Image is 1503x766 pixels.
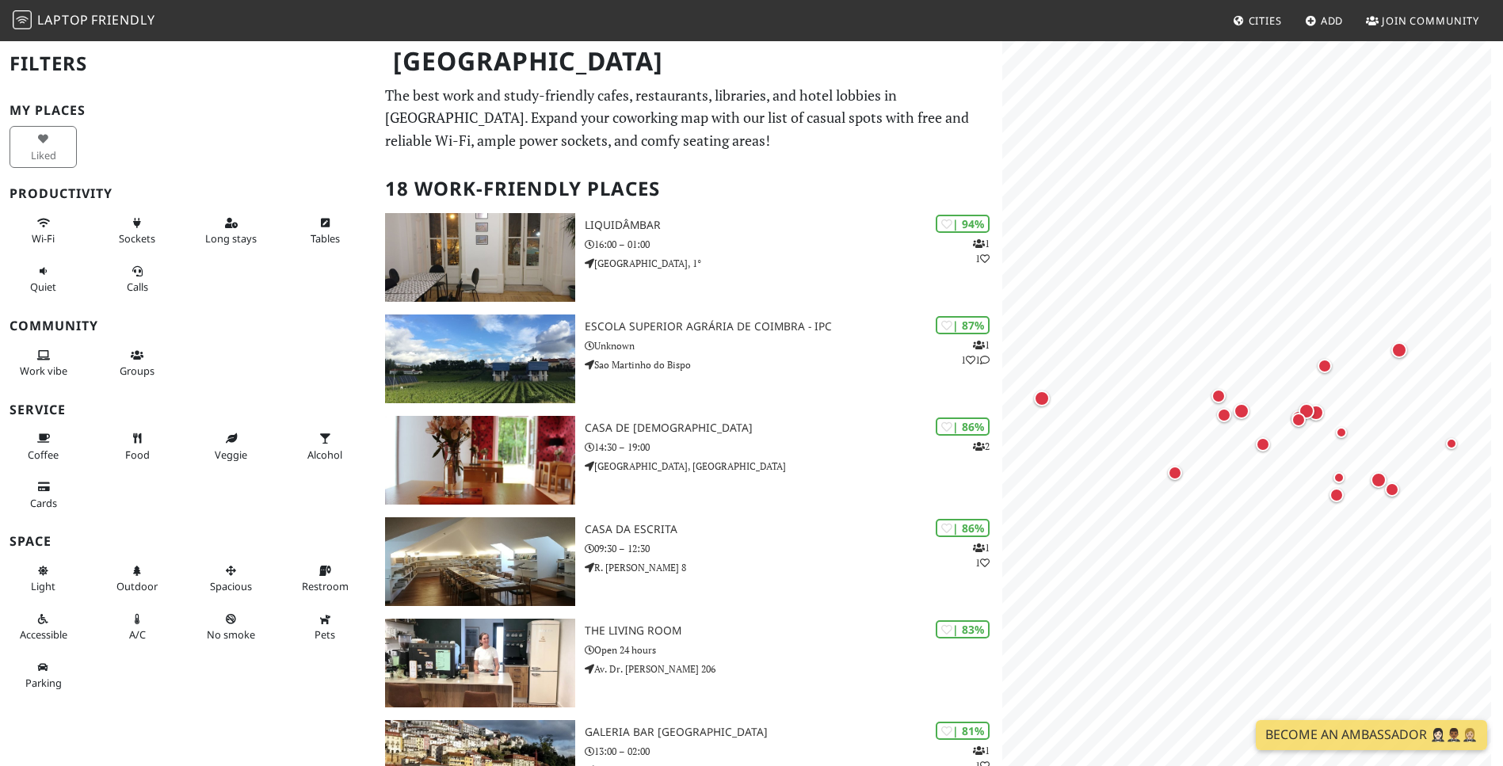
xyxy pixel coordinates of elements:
[1299,6,1350,35] a: Add
[292,606,359,648] button: Pets
[37,11,89,29] span: Laptop
[585,726,1002,739] h3: Galeria Bar [GEOGRAPHIC_DATA]
[13,10,32,29] img: LaptopFriendly
[32,231,55,246] span: Stable Wi-Fi
[28,448,59,462] span: Coffee
[585,661,1002,676] p: Av. Dr. [PERSON_NAME] 206
[936,519,990,537] div: | 86%
[31,579,55,593] span: Natural light
[30,280,56,294] span: Quiet
[104,606,171,648] button: A/C
[104,342,171,384] button: Groups
[292,425,359,467] button: Alcohol
[585,237,1002,252] p: 16:00 – 01:00
[1382,13,1479,28] span: Join Community
[129,627,146,642] span: Air conditioned
[1230,400,1253,422] div: Map marker
[585,256,1002,271] p: [GEOGRAPHIC_DATA], 1°
[10,402,366,417] h3: Service
[307,448,342,462] span: Alcohol
[302,579,349,593] span: Restroom
[385,165,992,213] h2: 18 Work-Friendly Places
[10,342,77,384] button: Work vibe
[585,421,1002,435] h3: Casa de [DEMOGRAPHIC_DATA]
[10,425,77,467] button: Coffee
[973,439,990,454] p: 2
[1329,468,1349,487] div: Map marker
[585,459,1002,474] p: [GEOGRAPHIC_DATA], [GEOGRAPHIC_DATA]
[10,606,77,648] button: Accessible
[585,744,1002,759] p: 13:00 – 02:00
[585,560,1002,575] p: R. [PERSON_NAME] 8
[936,215,990,233] div: | 94%
[311,231,340,246] span: Work-friendly tables
[197,606,265,648] button: No smoke
[10,534,366,549] h3: Space
[20,364,67,378] span: People working
[127,280,148,294] span: Video/audio calls
[376,314,1001,403] a: Escola Superior Agrária de Coimbra - IPC | 87% 111 Escola Superior Agrária de Coimbra - IPC Unkno...
[119,231,155,246] span: Power sockets
[10,103,366,118] h3: My Places
[1031,387,1053,410] div: Map marker
[385,416,574,505] img: Casa de Chá
[315,627,335,642] span: Pet friendly
[1253,434,1273,455] div: Map marker
[585,541,1002,556] p: 09:30 – 12:30
[585,642,1002,657] p: Open 24 hours
[385,213,574,302] img: Liquidâmbar
[585,523,1002,536] h3: Casa da Escrita
[385,84,992,152] p: The best work and study-friendly cafes, restaurants, libraries, and hotel lobbies in [GEOGRAPHIC_...
[1214,405,1234,425] div: Map marker
[1314,356,1335,376] div: Map marker
[585,219,1002,232] h3: Liquidâmbar
[197,558,265,600] button: Spacious
[210,579,252,593] span: Spacious
[585,338,1002,353] p: Unknown
[1321,13,1344,28] span: Add
[104,210,171,252] button: Sockets
[380,40,998,83] h1: [GEOGRAPHIC_DATA]
[10,558,77,600] button: Light
[10,474,77,516] button: Cards
[1332,423,1351,442] div: Map marker
[936,316,990,334] div: | 87%
[10,186,366,201] h3: Productivity
[1288,410,1309,430] div: Map marker
[1388,339,1410,361] div: Map marker
[197,425,265,467] button: Veggie
[1288,407,1309,428] div: Map marker
[30,496,57,510] span: Credit cards
[385,619,574,707] img: The Living Room
[1442,434,1461,453] div: Map marker
[120,364,154,378] span: Group tables
[973,236,990,266] p: 1 1
[385,517,574,606] img: Casa da Escrita
[376,213,1001,302] a: Liquidâmbar | 94% 11 Liquidâmbar 16:00 – 01:00 [GEOGRAPHIC_DATA], 1°
[215,448,247,462] span: Veggie
[104,425,171,467] button: Food
[936,417,990,436] div: | 86%
[10,318,366,333] h3: Community
[961,337,990,368] p: 1 1 1
[1249,13,1282,28] span: Cities
[1368,469,1390,491] div: Map marker
[936,722,990,740] div: | 81%
[10,258,77,300] button: Quiet
[1295,400,1318,422] div: Map marker
[1256,720,1487,750] a: Become an Ambassador 🤵🏻‍♀️🤵🏾‍♂️🤵🏼‍♀️
[585,624,1002,638] h3: The Living Room
[973,540,990,570] p: 1 1
[585,320,1002,333] h3: Escola Superior Agrária de Coimbra - IPC
[207,627,255,642] span: Smoke free
[205,231,257,246] span: Long stays
[936,620,990,638] div: | 83%
[376,619,1001,707] a: The Living Room | 83% The Living Room Open 24 hours Av. Dr. [PERSON_NAME] 206
[1360,6,1486,35] a: Join Community
[104,558,171,600] button: Outdoor
[13,7,155,35] a: LaptopFriendly LaptopFriendly
[1326,485,1347,505] div: Map marker
[1165,463,1185,483] div: Map marker
[104,258,171,300] button: Calls
[292,558,359,600] button: Restroom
